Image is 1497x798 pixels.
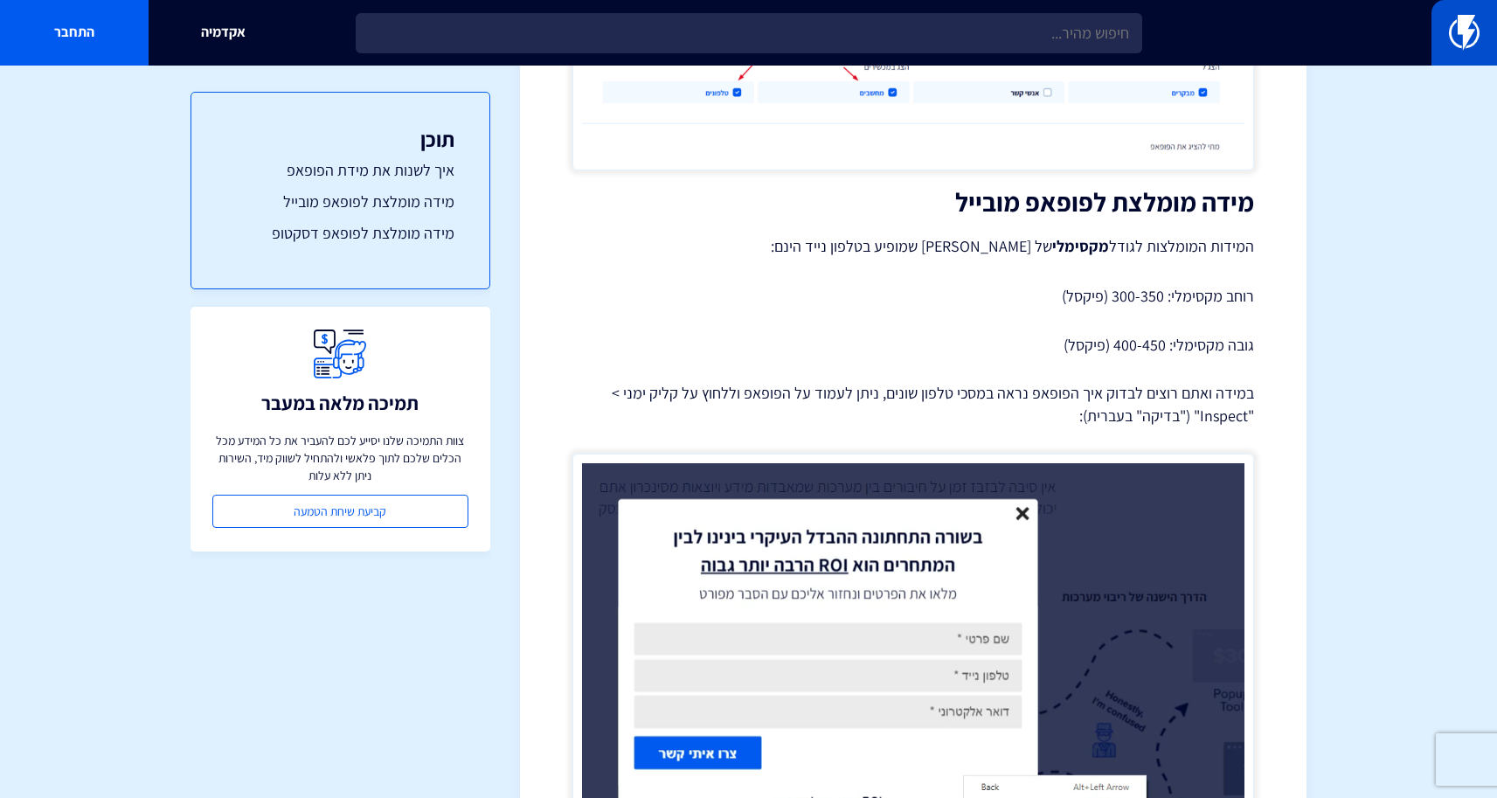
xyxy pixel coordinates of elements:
p: צוות התמיכה שלנו יסייע לכם להעביר את כל המידע מכל הכלים שלכם לתוך פלאשי ולהתחיל לשווק מיד, השירות... [212,432,468,484]
h3: תוכן [226,128,454,150]
a: איך לשנות את מידת הפופאפ [226,159,454,182]
h2: מידה מומלצת לפופאפ מובייל [572,188,1254,217]
p: במידה ואתם רוצים לבדוק איך הפופאפ נראה במסכי טלפון שונים, ניתן לעמוד על הפופאפ וללחוץ על קליק ימנ... [572,382,1254,427]
p: המידות המומלצות לגודל של [PERSON_NAME] שמופיע בטלפון נייד הינם: [572,234,1254,259]
input: חיפוש מהיר... [356,13,1142,53]
strong: מקסימלי [1052,236,1109,256]
a: קביעת שיחת הטמעה [212,495,468,528]
a: מידה מומלצת לפופאפ דסקטופ [226,222,454,245]
p: גובה מקסימלי: 400-450 (פיקסל) [572,334,1254,357]
p: רוחב מקסימלי: 300-350 (פיקסל) [572,285,1254,308]
h3: תמיכה מלאה במעבר [261,392,419,413]
a: מידה מומלצת לפופאפ מובייל [226,191,454,213]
